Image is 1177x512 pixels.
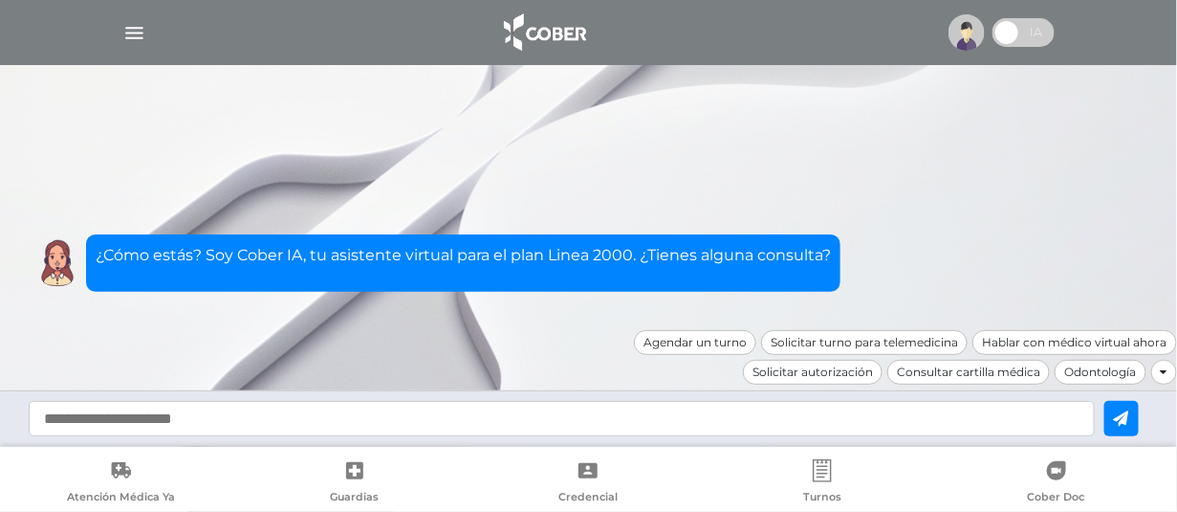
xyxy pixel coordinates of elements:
[939,459,1173,508] a: Cober Doc
[972,330,1177,355] div: Hablar con médico virtual ahora
[887,360,1050,385] div: Consultar cartilla médica
[238,459,472,508] a: Guardias
[33,239,81,287] img: Cober IA
[1055,360,1146,385] div: Odontología
[122,21,146,45] img: Cober_menu-lines-white.svg
[634,330,756,355] div: Agendar un turno
[706,459,940,508] a: Turnos
[96,244,831,267] p: ¿Cómo estás? Soy Cober IA, tu asistente virtual para el plan Linea 2000. ¿Tienes alguna consulta?
[743,360,883,385] div: Solicitar autorización
[761,330,968,355] div: Solicitar turno para telemedicina
[330,490,379,507] span: Guardias
[558,490,618,507] span: Credencial
[803,490,841,507] span: Turnos
[948,14,985,51] img: profile-placeholder.svg
[1028,490,1085,507] span: Cober Doc
[67,490,175,507] span: Atención Médica Ya
[4,459,238,508] a: Atención Médica Ya
[493,10,594,56] img: logo_cober_home-white.png
[471,459,706,508] a: Credencial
